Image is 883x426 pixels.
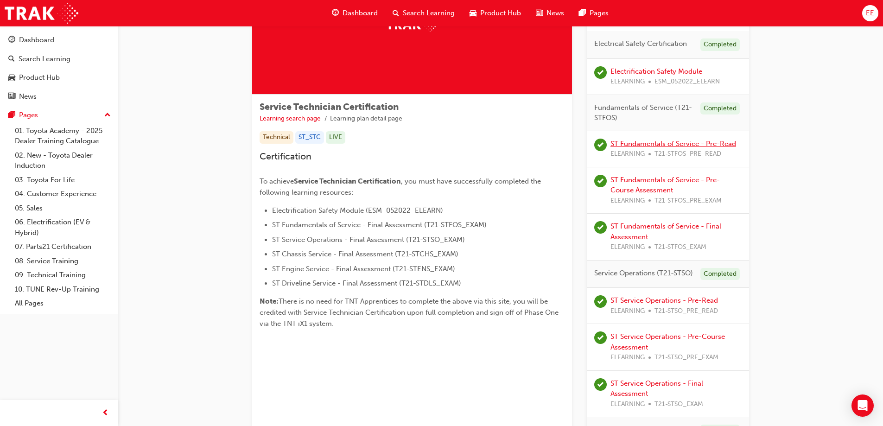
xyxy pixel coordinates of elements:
button: DashboardSearch LearningProduct HubNews [4,30,114,107]
div: Completed [700,38,740,51]
span: Certification [260,151,311,162]
a: All Pages [11,296,114,311]
span: car-icon [470,7,476,19]
a: Electrification Safety Module [610,67,702,76]
span: search-icon [393,7,399,19]
div: Search Learning [19,54,70,64]
a: 04. Customer Experience [11,187,114,201]
a: ST Fundamentals of Service - Pre-Read [610,140,736,148]
a: ST Service Operations - Pre-Course Assessment [610,332,725,351]
div: Open Intercom Messenger [851,394,874,417]
span: News [546,8,564,19]
a: 10. TUNE Rev-Up Training [11,282,114,297]
span: learningRecordVerb_COMPLETE-icon [594,295,607,308]
span: T21-STSO_PRE_EXAM [654,352,718,363]
span: ST Service Operations - Final Assessment (T21-STSO_EXAM) [272,235,465,244]
span: EE [866,8,874,19]
span: car-icon [8,74,15,82]
span: learningRecordVerb_COMPLETE-icon [594,221,607,234]
span: , you must have successfully completed the following learning resources: [260,177,543,197]
div: Technical [260,131,293,144]
a: guage-iconDashboard [324,4,385,23]
span: Electrical Safety Certification [594,38,687,49]
div: ST_STC [295,131,324,144]
a: Dashboard [4,32,114,49]
button: EE [862,5,878,21]
span: T21-STFOS_EXAM [654,242,706,253]
div: Dashboard [19,35,54,45]
span: Electrification Safety Module (ESM_052022_ELEARN) [272,206,443,215]
span: T21-STSO_EXAM [654,399,703,410]
span: prev-icon [102,407,109,419]
span: ST Chassis Service - Final Assessment (T21-STCHS_EXAM) [272,250,458,258]
span: pages-icon [579,7,586,19]
span: up-icon [104,109,111,121]
span: news-icon [8,93,15,101]
span: guage-icon [332,7,339,19]
span: Search Learning [403,8,455,19]
span: T21-STFOS_PRE_EXAM [654,196,722,206]
div: Product Hub [19,72,60,83]
span: Pages [590,8,609,19]
span: Service Technician Certification [294,177,401,185]
span: T21-STSO_PRE_READ [654,306,718,317]
span: ESM_052022_ELEARN [654,76,720,87]
span: Service Operations (T21-STSO) [594,268,693,279]
span: ELEARNING [610,76,645,87]
span: search-icon [8,55,15,64]
a: ST Fundamentals of Service - Pre-Course Assessment [610,176,720,195]
a: Product Hub [4,69,114,86]
span: learningRecordVerb_COMPLETE-icon [594,139,607,151]
span: T21-STFOS_PRE_READ [654,149,721,159]
span: There is no need for TNT Apprentices to complete the above via this site, you will be credited wi... [260,297,560,328]
a: news-iconNews [528,4,572,23]
a: search-iconSearch Learning [385,4,462,23]
span: ST Driveline Service - Final Assessment (T21-STDLS_EXAM) [272,279,461,287]
a: Search Learning [4,51,114,68]
a: Learning search page [260,114,321,122]
div: LIVE [326,131,345,144]
span: ELEARNING [610,399,645,410]
span: ST Fundamentals of Service - Final Assessment (T21-STFOS_EXAM) [272,221,487,229]
span: learningRecordVerb_COMPLETE-icon [594,66,607,79]
span: Dashboard [343,8,378,19]
span: ELEARNING [610,196,645,206]
button: Pages [4,107,114,124]
a: 07. Parts21 Certification [11,240,114,254]
a: 01. Toyota Academy - 2025 Dealer Training Catalogue [11,124,114,148]
span: ELEARNING [610,149,645,159]
a: car-iconProduct Hub [462,4,528,23]
a: 08. Service Training [11,254,114,268]
a: News [4,88,114,105]
span: guage-icon [8,36,15,45]
a: ST Fundamentals of Service - Final Assessment [610,222,721,241]
a: ST Service Operations - Final Assessment [610,379,703,398]
span: ST Engine Service - Final Assessment (T21-STENS_EXAM) [272,265,455,273]
a: 05. Sales [11,201,114,216]
a: pages-iconPages [572,4,616,23]
a: 02. New - Toyota Dealer Induction [11,148,114,173]
span: Product Hub [480,8,521,19]
a: 03. Toyota For Life [11,173,114,187]
span: news-icon [536,7,543,19]
span: Note: [260,297,279,305]
span: Service Technician Certification [260,102,399,112]
div: Completed [700,268,740,280]
span: ELEARNING [610,242,645,253]
a: 06. Electrification (EV & Hybrid) [11,215,114,240]
span: To achieve [260,177,294,185]
span: ELEARNING [610,306,645,317]
span: pages-icon [8,111,15,120]
div: News [19,91,37,102]
div: Completed [700,102,740,115]
img: Trak [5,3,78,24]
div: Pages [19,110,38,121]
span: ELEARNING [610,352,645,363]
span: learningRecordVerb_COMPLETE-icon [594,378,607,391]
li: Learning plan detail page [330,114,402,124]
span: learningRecordVerb_COMPLETE-icon [594,175,607,187]
span: Fundamentals of Service (T21-STFOS) [594,102,693,123]
a: ST Service Operations - Pre-Read [610,296,718,305]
